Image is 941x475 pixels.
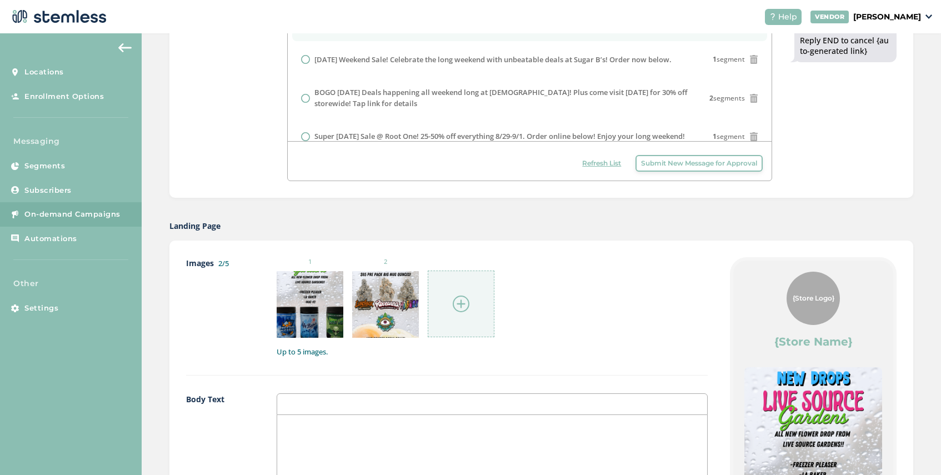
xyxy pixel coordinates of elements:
label: Up to 5 images. [277,347,708,358]
img: icon-circle-plus-45441306.svg [453,296,469,312]
span: {Store Logo} [793,293,834,303]
span: Submit New Message for Approval [641,158,757,168]
span: Enrollment Options [24,91,104,102]
button: Submit New Message for Approval [635,155,763,172]
span: Subscribers [24,185,72,196]
label: Images [186,257,254,357]
span: Automations [24,233,77,244]
button: Refresh List [577,155,627,172]
img: icon_down-arrow-small-66adaf34.svg [925,14,932,19]
span: Locations [24,67,64,78]
strong: 2 [709,93,713,103]
span: Settings [24,303,58,314]
img: icon-arrow-back-accent-c549486e.svg [118,43,132,52]
label: Super [DATE] Sale @ Root One! 25-50% off everything 8/29-9/1. Order online below! Enjoy your long... [314,131,685,142]
span: segment [713,132,745,142]
span: Help [778,11,797,23]
span: segment [713,54,745,64]
label: 2/5 [218,258,229,268]
span: Refresh List [582,158,621,168]
strong: 1 [713,132,717,141]
img: f5Nrv4H249grQVIHPoAAAAASUVORK5CYII= [352,271,419,338]
label: {Store Name} [774,334,853,349]
small: 1 [277,257,343,267]
strong: 1 [713,54,717,64]
img: icon-help-white-03924b79.svg [769,13,776,20]
label: [DATE] Weekend Sale! Celebrate the long weekend with unbeatable deals at Sugar B’s! Order now below. [314,54,672,66]
small: 2 [352,257,419,267]
span: segments [709,93,745,103]
label: Landing Page [169,220,221,232]
img: Ab3GfT8vAg5RAAAAAElFTkSuQmCC [277,271,343,338]
img: logo-dark-0685b13c.svg [9,6,107,28]
label: BOGO [DATE] Deals happening all weekend long at [DEMOGRAPHIC_DATA]! Plus come visit [DATE] for 30... [314,87,709,109]
span: On-demand Campaigns [24,209,121,220]
iframe: Chat Widget [885,422,941,475]
p: [PERSON_NAME] [853,11,921,23]
div: VENDOR [810,11,849,23]
span: Segments [24,161,65,172]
